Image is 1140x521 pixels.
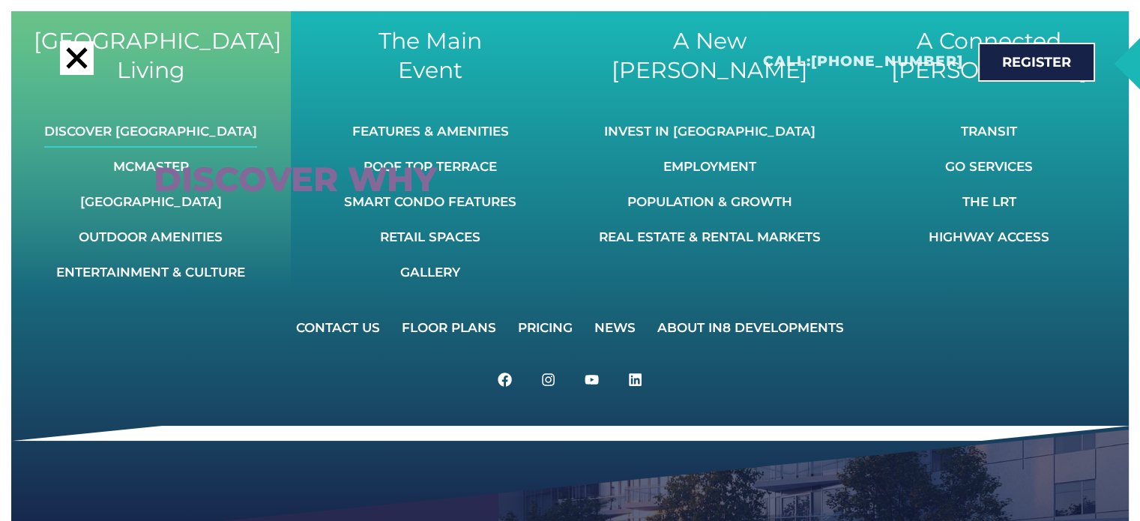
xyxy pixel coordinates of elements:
a: News [585,311,645,344]
a: [GEOGRAPHIC_DATA] [44,185,257,218]
a: Smart Condo Features [344,185,516,218]
a: Real Estate & Rental Markets [599,220,821,253]
nav: Menu [599,115,821,253]
a: Roof Top Terrace [344,150,516,183]
nav: Menu [44,115,257,289]
a: Invest In [GEOGRAPHIC_DATA] [599,115,821,148]
a: The LRT [929,185,1049,218]
div: Discover why [154,164,468,195]
a: Features & Amenities [344,115,516,148]
a: Discover [GEOGRAPHIC_DATA] [44,115,257,148]
a: McMaster [44,150,257,183]
a: Register [978,43,1095,82]
a: Floor Plans [392,311,506,344]
a: About IN8 Developments [648,311,854,344]
a: Gallery [344,256,516,289]
a: Population & Growth [599,185,821,218]
a: Entertainment & Culture [44,256,257,289]
a: Pricing [508,311,582,344]
a: Outdoor Amenities [44,220,257,253]
nav: Menu [286,311,854,344]
nav: Menu [929,115,1049,253]
h2: Call: [763,52,963,71]
a: Employment [599,150,821,183]
a: Contact Us [286,311,390,344]
a: Transit [929,115,1049,148]
a: Retail Spaces [344,220,516,253]
span: Register [1002,55,1071,69]
a: GO Services [929,150,1049,183]
a: [PHONE_NUMBER] [811,52,963,70]
a: Highway Access [929,220,1049,253]
nav: Menu [344,115,516,289]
